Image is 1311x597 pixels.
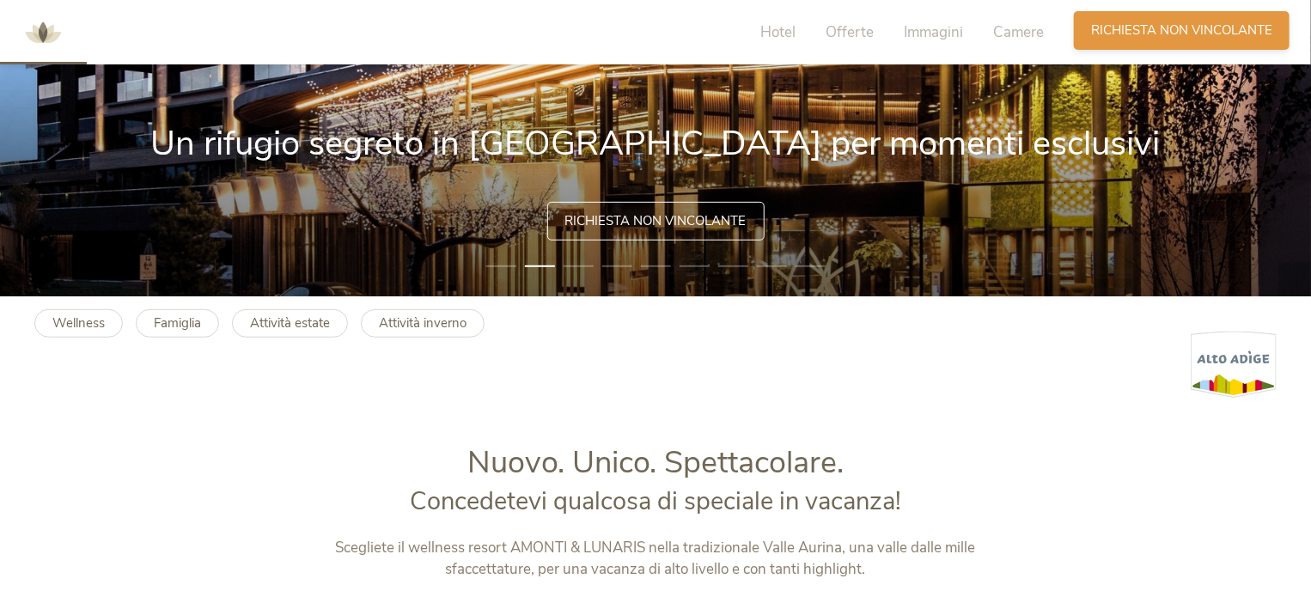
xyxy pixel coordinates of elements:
a: Famiglia [136,309,219,338]
b: Attività inverno [379,314,466,332]
a: Attività estate [232,309,348,338]
a: Attività inverno [361,309,485,338]
span: Hotel [760,22,796,42]
p: Scegliete il wellness resort AMONTI & LUNARIS nella tradizionale Valle Aurina, una valle dalle mi... [297,537,1015,581]
a: AMONTI & LUNARIS Wellnessresort [17,26,69,38]
img: AMONTI & LUNARIS Wellnessresort [17,7,69,58]
span: Richiesta non vincolante [565,212,747,230]
span: Immagini [904,22,963,42]
img: Alto Adige [1191,331,1277,399]
span: Camere [993,22,1044,42]
a: Wellness [34,309,123,338]
span: Richiesta non vincolante [1091,21,1272,40]
b: Attività estate [250,314,330,332]
span: Nuovo. Unico. Spettacolare. [467,442,844,484]
b: Wellness [52,314,105,332]
span: Concedetevi qualcosa di speciale in vacanza! [410,484,901,518]
span: Offerte [826,22,874,42]
b: Famiglia [154,314,201,332]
